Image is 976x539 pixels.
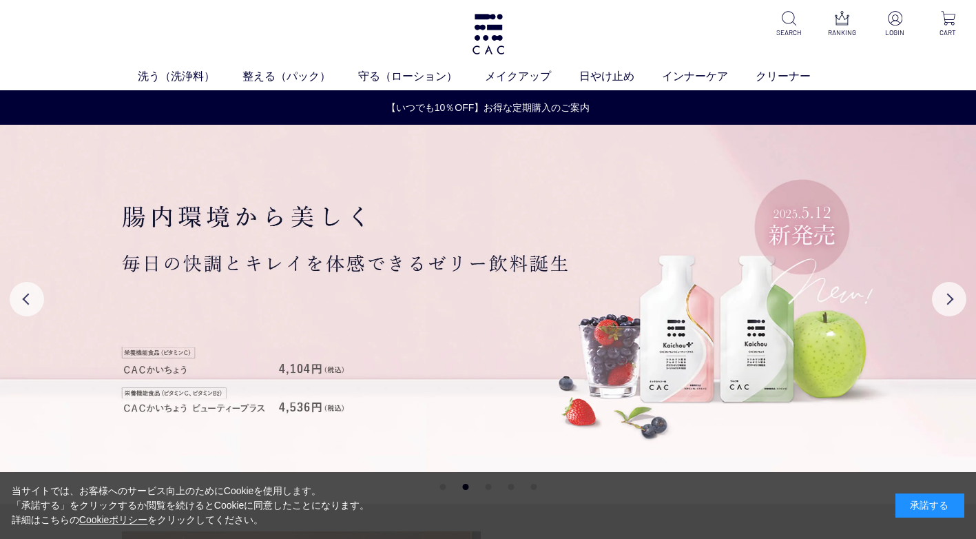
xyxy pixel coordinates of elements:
img: logo [470,14,506,54]
a: LOGIN [878,11,912,38]
a: RANKING [825,11,859,38]
a: クリーナー [756,68,838,85]
a: メイクアップ [485,68,579,85]
div: 当サイトでは、お客様へのサービス向上のためにCookieを使用します。 「承諾する」をクリックするか閲覧を続けるとCookieに同意したことになります。 詳細はこちらの をクリックしてください。 [12,484,370,527]
p: RANKING [825,28,859,38]
a: 整える（パック） [242,68,358,85]
a: 洗う（洗浄料） [138,68,242,85]
p: CART [931,28,965,38]
div: 承諾する [895,494,964,518]
a: SEARCH [772,11,806,38]
a: Cookieポリシー [79,514,148,525]
button: Previous [10,282,44,316]
a: CART [931,11,965,38]
a: 守る（ローション） [358,68,485,85]
a: 日やけ止め [579,68,662,85]
a: 【いつでも10％OFF】お得な定期購入のご案内 [1,101,975,115]
a: インナーケア [662,68,756,85]
p: LOGIN [878,28,912,38]
p: SEARCH [772,28,806,38]
button: Next [932,282,966,316]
